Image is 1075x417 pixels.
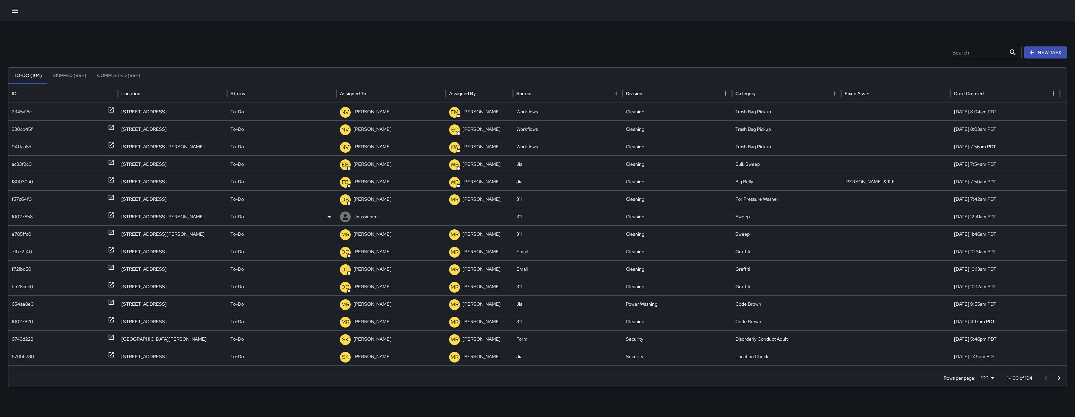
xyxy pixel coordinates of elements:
[622,295,732,313] div: Power Washing
[732,103,842,120] div: Trash Bag Pickup
[230,138,244,155] p: To-Do
[463,226,501,243] p: [PERSON_NAME]
[353,121,391,138] p: [PERSON_NAME]
[341,143,349,151] p: NV
[951,313,1060,330] div: 10/13/2025, 4:17am PDT
[622,190,732,208] div: Cleaning
[830,89,840,98] button: Category column menu
[12,331,33,348] div: 6743d223
[341,231,349,239] p: MR
[622,313,732,330] div: Cleaning
[513,103,622,120] div: Workflows
[513,243,622,260] div: Email
[622,225,732,243] div: Cleaning
[513,260,622,278] div: Email
[732,313,842,330] div: Code Brown
[732,138,842,155] div: Trash Bag Pickup
[944,375,976,381] p: Rows per page:
[451,126,458,134] p: EC
[12,191,32,208] div: f57c64f0
[463,156,501,173] p: [PERSON_NAME]
[732,295,842,313] div: Code Brown
[450,231,459,239] p: MR
[732,208,842,225] div: Sweep
[954,90,984,97] div: Date Created
[622,365,732,383] div: Cleaning
[463,138,501,155] p: [PERSON_NAME]
[230,348,244,365] p: To-Do
[12,296,34,313] div: 654ae8e0
[463,191,501,208] p: [PERSON_NAME]
[732,260,842,278] div: Graffiti
[12,348,34,365] div: 670bb780
[732,348,842,365] div: Location Check
[951,348,1060,365] div: 10/12/2025, 1:45pm PDT
[353,173,391,190] p: [PERSON_NAME]
[463,261,501,278] p: [PERSON_NAME]
[230,296,244,313] p: To-Do
[622,120,732,138] div: Cleaning
[341,108,349,116] p: NV
[342,353,349,361] p: SK
[353,296,391,313] p: [PERSON_NAME]
[353,348,391,365] p: [PERSON_NAME]
[951,330,1060,348] div: 10/12/2025, 5:46pm PDT
[951,365,1060,383] div: 10/12/2025, 7:59am PDT
[951,138,1060,155] div: 10/14/2025, 7:56am PDT
[463,366,501,383] p: [PERSON_NAME]
[230,331,244,348] p: To-Do
[513,173,622,190] div: Jia
[622,138,732,155] div: Cleaning
[463,313,501,330] p: [PERSON_NAME]
[513,120,622,138] div: Workflows
[230,226,244,243] p: To-Do
[47,68,92,84] button: Skipped (99+)
[230,366,244,383] p: To-Do
[513,348,622,365] div: Jia
[12,243,32,260] div: 7fb72f40
[353,156,391,173] p: [PERSON_NAME]
[513,155,622,173] div: Jia
[353,331,391,348] p: [PERSON_NAME]
[1024,46,1067,59] button: New Task
[513,330,622,348] div: Form
[622,103,732,120] div: Cleaning
[513,190,622,208] div: 311
[353,138,391,155] p: [PERSON_NAME]
[12,366,31,383] div: 10027781
[353,208,378,225] p: Unassigned
[732,120,842,138] div: Trash Bag Pickup
[230,156,244,173] p: To-Do
[230,121,244,138] p: To-Do
[12,121,33,138] div: 330cb45f
[611,89,621,98] button: Source column menu
[342,161,349,169] p: EB
[353,278,391,295] p: [PERSON_NAME]
[463,331,501,348] p: [PERSON_NAME]
[12,103,32,120] div: 2345a18c
[12,208,33,225] div: 10027858
[118,313,227,330] div: 903 Minna Street
[118,155,227,173] div: 1465 Folsom Street
[450,108,459,116] p: EM
[450,161,459,169] p: WB
[230,261,244,278] p: To-Do
[463,296,501,313] p: [PERSON_NAME]
[450,248,459,256] p: MR
[118,208,227,225] div: 1420 Harrison Street
[450,143,459,151] p: KW
[92,68,146,84] button: Completed (99+)
[626,90,642,97] div: Division
[1049,89,1058,98] button: Date Created column menu
[12,90,16,97] div: ID
[121,90,140,97] div: Location
[513,138,622,155] div: Workflows
[463,348,501,365] p: [PERSON_NAME]
[622,330,732,348] div: Security
[978,373,996,383] div: 100
[230,208,244,225] p: To-Do
[463,243,501,260] p: [PERSON_NAME]
[951,155,1060,173] div: 10/14/2025, 7:54am PDT
[12,313,33,330] div: 10027820
[732,330,842,348] div: Disorderly Conduct Adult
